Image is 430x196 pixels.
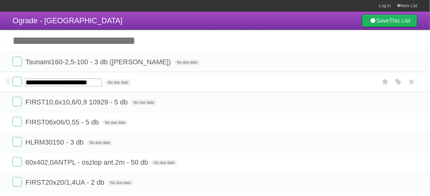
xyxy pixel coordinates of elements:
[174,60,200,65] span: No due date
[13,177,22,187] label: Done
[131,100,157,105] span: No due date
[13,117,22,126] label: Done
[108,180,133,186] span: No due date
[379,77,391,87] label: Star task
[13,16,122,25] span: Ograde - [GEOGRAPHIC_DATA]
[389,18,410,24] b: This List
[13,97,22,106] label: Done
[25,58,173,66] span: Tsunami160-2,5-100 - 3 db ([PERSON_NAME])
[13,157,22,167] label: Done
[102,120,128,125] span: No due date
[362,14,417,27] a: SaveThis List
[105,80,131,85] span: No due date
[25,138,85,146] span: HLRM30150 - 3 db
[25,178,106,186] span: FIRST20x20/1,4UA - 2 db
[25,158,150,166] span: 60x402,0ANTPL - oszlop ant.2m - 50 db
[13,77,22,86] label: Done
[13,57,22,66] label: Done
[25,98,129,106] span: FIRST10,6x10,6/0,9 10929 - 5 db
[13,137,22,146] label: Done
[152,160,177,166] span: No due date
[87,140,112,146] span: No due date
[25,118,101,126] span: FIRST06x06/0,55 - 5 db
